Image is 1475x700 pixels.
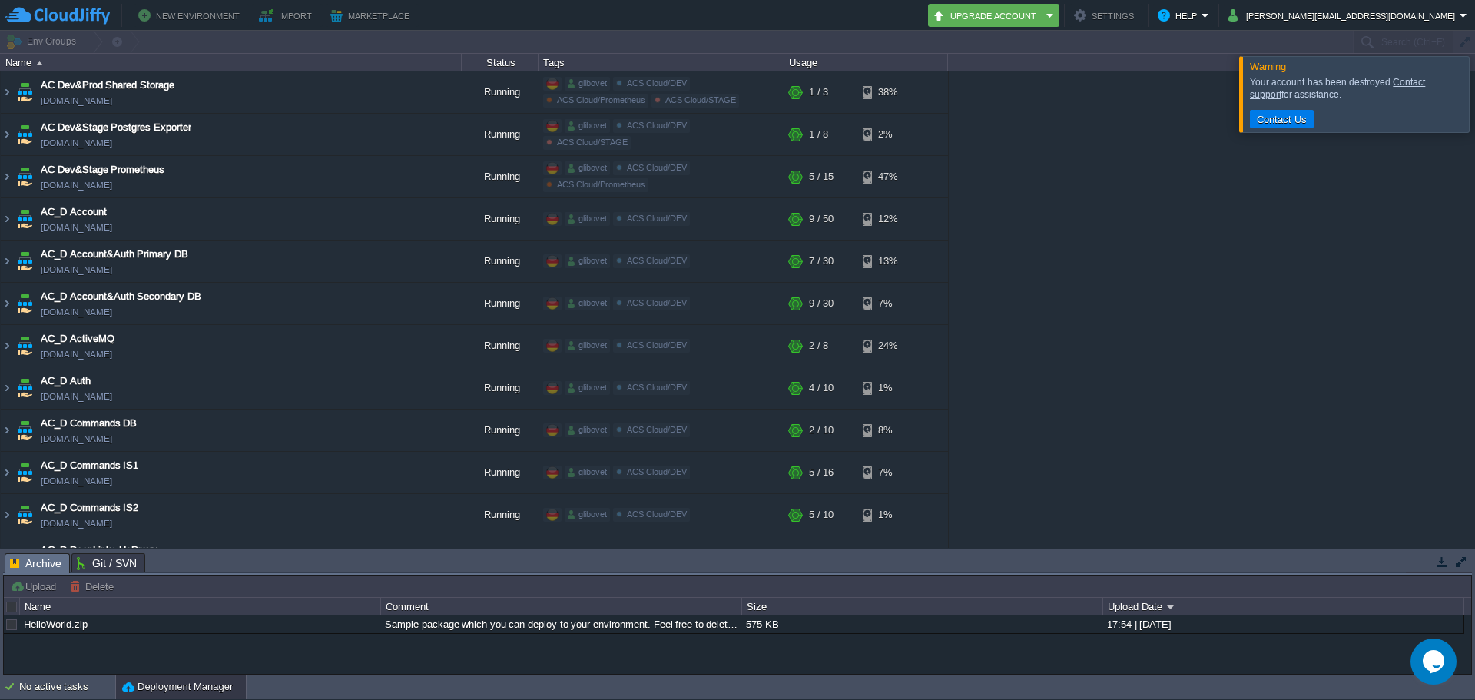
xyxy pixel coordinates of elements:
span: [DOMAIN_NAME] [41,347,112,362]
span: ACS Cloud/Prometheus [557,95,645,105]
a: [DOMAIN_NAME] [41,389,112,404]
div: 575 KB [742,615,1102,633]
span: AC_D Commands IS1 [41,458,138,473]
a: AC Dev&Stage Postgres Exporter [41,120,191,135]
img: AMDAwAAAACH5BAEAAAAALAAAAAABAAEAAAICRAEAOw== [14,410,35,451]
div: 4 / 10 [809,367,834,409]
div: Running [462,283,539,324]
div: Status [462,54,538,71]
img: AMDAwAAAACH5BAEAAAAALAAAAAABAAEAAAICRAEAOw== [1,156,13,197]
img: AMDAwAAAACH5BAEAAAAALAAAAAABAAEAAAICRAEAOw== [14,198,35,240]
span: ACS Cloud/STAGE [557,138,628,147]
span: ACS Cloud/Prometheus [557,180,645,189]
div: 12% [863,198,913,240]
div: 9 / 30 [809,283,834,324]
a: HelloWorld.zip [24,619,88,630]
span: AC_D Account&Auth Primary DB [41,247,188,262]
iframe: chat widget [1410,639,1460,685]
div: Running [462,156,539,197]
span: ACS Cloud/DEV [627,256,687,265]
div: Upload Date [1104,598,1463,615]
img: AMDAwAAAACH5BAEAAAAALAAAAAABAAEAAAICRAEAOw== [1,367,13,409]
div: 1 / 8 [809,114,828,155]
button: Deployment Manager [122,679,233,695]
span: [DOMAIN_NAME] [41,177,112,193]
img: AMDAwAAAACH5BAEAAAAALAAAAAABAAEAAAICRAEAOw== [1,452,13,493]
span: [DOMAIN_NAME] [41,431,112,446]
img: AMDAwAAAACH5BAEAAAAALAAAAAABAAEAAAICRAEAOw== [1,114,13,155]
img: AMDAwAAAACH5BAEAAAAALAAAAAABAAEAAAICRAEAOw== [1,536,13,578]
div: Size [743,598,1102,615]
div: Running [462,452,539,493]
button: New Environment [138,6,244,25]
div: glibovet [565,119,610,133]
span: ACS Cloud/DEV [627,509,687,519]
img: AMDAwAAAACH5BAEAAAAALAAAAAABAAEAAAICRAEAOw== [14,283,35,324]
div: Running [462,71,539,113]
div: Name [21,598,380,615]
button: Settings [1074,6,1139,25]
div: Your account has been destroyed. for assistance. [1250,76,1465,101]
div: 8% [863,410,913,451]
div: 17:54 | [DATE] [1103,615,1463,633]
div: 5 / 16 [809,452,834,493]
div: 1% [863,494,913,536]
img: CloudJiffy [5,6,110,25]
button: Import [259,6,317,25]
div: glibovet [565,297,610,310]
div: Running [462,325,539,367]
div: 24% [863,325,913,367]
span: ACS Cloud/DEV [627,467,687,476]
div: Running [462,367,539,409]
span: [DOMAIN_NAME] [41,262,112,277]
img: AMDAwAAAACH5BAEAAAAALAAAAAABAAEAAAICRAEAOw== [14,156,35,197]
div: glibovet [565,381,610,395]
div: No active tasks [19,675,115,699]
span: Warning [1250,61,1286,72]
div: Running [462,494,539,536]
a: AC_D Account [41,204,107,220]
img: AMDAwAAAACH5BAEAAAAALAAAAAABAAEAAAICRAEAOw== [14,536,35,578]
div: 9 / 50 [809,198,834,240]
div: Tags [539,54,784,71]
span: AC_D DeepLinks HaProxy [41,542,157,558]
span: ACS Cloud/DEV [627,121,687,130]
img: AMDAwAAAACH5BAEAAAAALAAAAAABAAEAAAICRAEAOw== [14,325,35,367]
a: AC Dev&Prod Shared Storage [41,78,174,93]
div: 1% [863,367,913,409]
img: AMDAwAAAACH5BAEAAAAALAAAAAABAAEAAAICRAEAOw== [1,241,13,282]
button: Upgrade Account [933,6,1042,25]
a: AC_D Commands IS2 [41,500,138,516]
div: 5 / 10 [809,494,834,536]
img: AMDAwAAAACH5BAEAAAAALAAAAAABAAEAAAICRAEAOw== [14,494,35,536]
div: 1 / 3 [809,71,828,113]
a: AC_D Account&Auth Secondary DB [41,289,201,304]
a: AC Dev&Stage Prometheus [41,162,164,177]
div: 1% [863,536,913,578]
button: Marketplace [330,6,414,25]
button: Upload [10,579,61,593]
div: 1 / 6 [809,536,828,578]
span: Archive [10,554,61,573]
div: glibovet [565,423,610,437]
button: [PERSON_NAME][EMAIL_ADDRESS][DOMAIN_NAME] [1228,6,1460,25]
img: AMDAwAAAACH5BAEAAAAALAAAAAABAAEAAAICRAEAOw== [1,198,13,240]
div: glibovet [565,77,610,91]
div: glibovet [565,339,610,353]
a: AC_D Auth [41,373,91,389]
div: Running [462,410,539,451]
a: AC_D Commands DB [41,416,137,431]
span: Git / SVN [77,554,137,572]
div: Sample package which you can deploy to your environment. Feel free to delete and upload a package... [381,615,741,633]
img: AMDAwAAAACH5BAEAAAAALAAAAAABAAEAAAICRAEAOw== [14,452,35,493]
span: ACS Cloud/STAGE [665,95,736,105]
div: glibovet [565,508,610,522]
span: ACS Cloud/DEV [627,298,687,307]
